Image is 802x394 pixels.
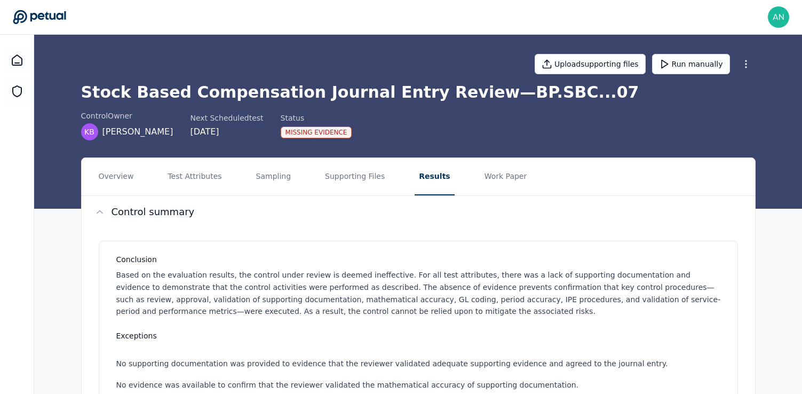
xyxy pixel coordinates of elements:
[13,10,66,25] a: Go to Dashboard
[252,158,296,195] button: Sampling
[116,330,725,341] h3: Exceptions
[736,54,756,74] button: More Options
[190,113,263,123] div: Next Scheduled test
[4,78,30,104] a: SOC
[535,54,646,74] button: Uploadsupporting files
[116,254,725,265] h3: Conclusion
[82,196,755,228] button: Control summary
[768,6,789,28] img: andrew.meyers@reddit.com
[281,113,352,123] div: Status
[116,380,725,390] li: No evidence was available to confirm that the reviewer validated the mathematical accuracy of sup...
[281,127,352,138] div: Missing Evidence
[116,358,725,369] li: No supporting documentation was provided to evidence that the reviewer validated adequate support...
[82,158,755,195] nav: Tabs
[102,125,173,138] span: [PERSON_NAME]
[163,158,226,195] button: Test Attributes
[321,158,389,195] button: Supporting Files
[112,204,195,219] h2: Control summary
[190,125,263,138] div: [DATE]
[94,158,138,195] button: Overview
[4,48,30,73] a: Dashboard
[84,127,94,137] span: KB
[652,54,730,74] button: Run manually
[480,158,531,195] button: Work Paper
[415,158,454,195] button: Results
[81,83,756,102] h1: Stock Based Compensation Journal Entry Review — BP.SBC...07
[116,269,725,318] p: Based on the evaluation results, the control under review is deemed ineffective. For all test att...
[81,111,173,121] div: control Owner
